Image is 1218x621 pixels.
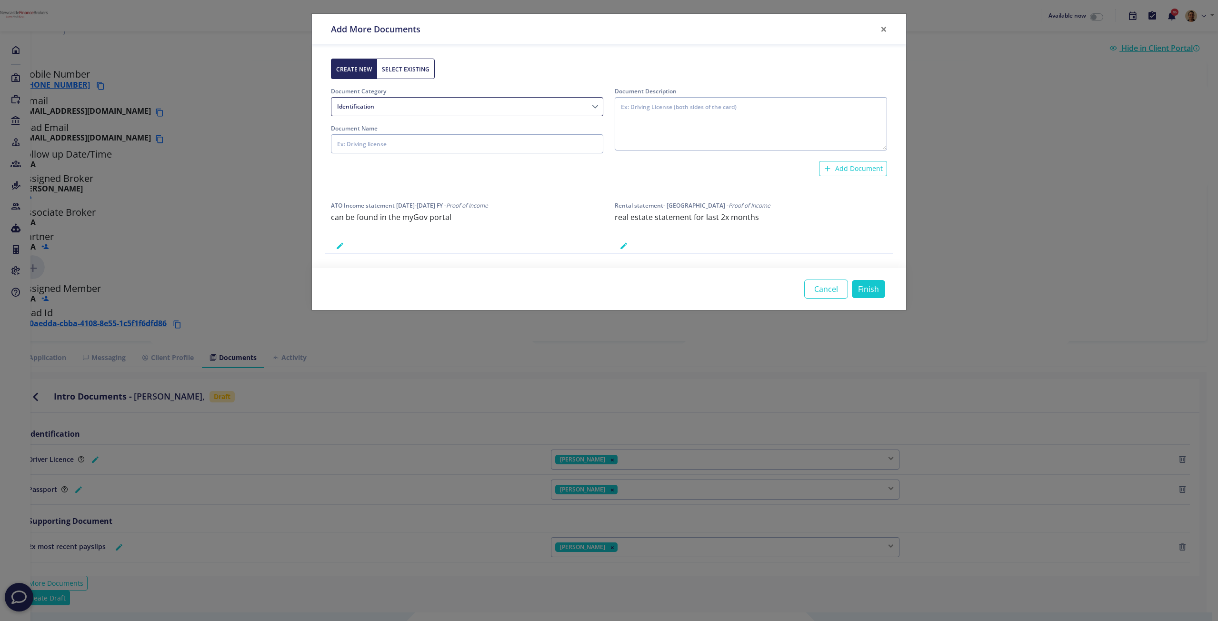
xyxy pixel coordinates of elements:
[804,280,848,299] button: Cancel
[615,87,887,96] legend: Document Description
[446,201,488,210] i: Proof of Income
[336,65,372,73] span: CREATE NEW
[873,16,895,42] button: Close
[331,23,420,35] h5: Add More Documents
[331,211,603,223] p: can be found in the myGov portal
[382,65,429,73] span: SELECT EXISTING
[331,87,603,96] legend: Document Category
[331,201,488,210] label: ATO Income statement [DATE]-[DATE] FY -
[729,201,770,210] i: Proof of Income
[852,280,885,298] button: Finish
[615,211,887,223] p: real estate statement for last 2x months
[331,134,603,153] input: Ex: Driving license
[331,124,603,133] legend: Document Name
[615,201,770,210] label: Rental statement- [GEOGRAPHIC_DATA] -
[819,161,887,176] a: Add Document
